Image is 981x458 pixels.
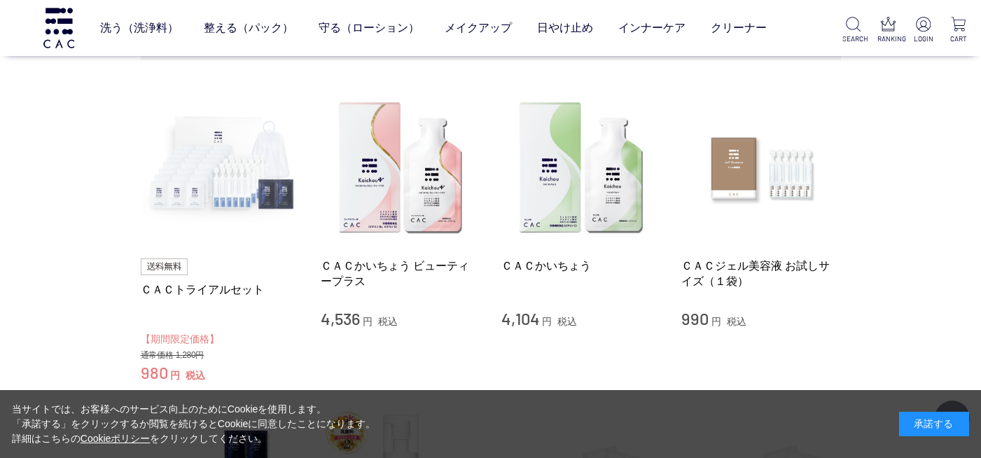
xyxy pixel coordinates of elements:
span: 980 [141,362,168,382]
img: ＣＡＣトライアルセット [141,88,300,248]
a: LOGIN [912,17,935,44]
a: クリーナー [711,8,767,47]
a: ＣＡＣかいちょう ビューティープラス [321,258,480,289]
a: インナーケア [618,8,686,47]
span: 円 [711,316,721,327]
span: 990 [681,308,709,328]
span: 円 [363,316,373,327]
p: SEARCH [842,34,865,44]
a: 守る（ローション） [319,8,419,47]
span: 税込 [557,316,577,327]
span: 税込 [186,370,205,381]
p: RANKING [877,34,900,44]
span: 税込 [727,316,746,327]
a: ＣＡＣトライアルセット [141,282,300,297]
a: ＣＡＣかいちょう [501,258,661,273]
div: 通常価格 1,280円 [141,350,300,361]
a: SEARCH [842,17,865,44]
a: CART [947,17,970,44]
span: 4,104 [501,308,540,328]
span: 税込 [378,316,398,327]
a: 日やけ止め [537,8,593,47]
span: 円 [542,316,552,327]
span: 円 [170,370,180,381]
div: 承諾する [899,412,969,436]
a: Cookieポリシー [81,433,151,444]
img: ＣＡＣジェル美容液 お試しサイズ（１袋） [681,88,841,248]
img: logo [41,8,76,48]
p: CART [947,34,970,44]
img: ＣＡＣかいちょう [501,88,661,248]
a: RANKING [877,17,900,44]
a: ＣＡＣジェル美容液 お試しサイズ（１袋） [681,258,841,289]
a: メイクアップ [445,8,512,47]
div: 【期間限定価格】 [141,331,300,347]
img: ＣＡＣかいちょう ビューティープラス [321,88,480,248]
div: 当サイトでは、お客様へのサービス向上のためにCookieを使用します。 「承諾する」をクリックするか閲覧を続けるとCookieに同意したことになります。 詳細はこちらの をクリックしてください。 [12,402,376,446]
span: 4,536 [321,308,360,328]
a: 洗う（洗浄料） [100,8,179,47]
a: 整える（パック） [204,8,293,47]
img: 送料無料 [141,258,188,275]
p: LOGIN [912,34,935,44]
